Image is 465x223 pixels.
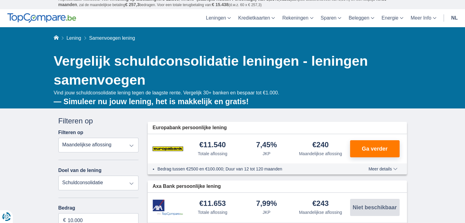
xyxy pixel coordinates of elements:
[345,9,378,27] a: Beleggen
[448,9,461,27] a: nl
[54,97,249,106] b: — Simuleer nu jouw lening, het is makkelijk en gratis!
[58,116,139,126] div: Filteren op
[256,200,277,208] div: 7,99%
[202,9,234,27] a: Leningen
[58,168,101,173] label: Doel van de lening
[407,9,440,27] a: Meer Info
[153,199,183,216] img: product.pl.alt Axa Bank
[157,166,346,172] li: Bedrag tussen €2500 en €100.000; Duur van 12 tot 120 maanden
[362,146,387,152] span: Ga verder
[263,209,271,215] div: JKP
[153,141,183,156] img: product.pl.alt Europabank
[54,52,407,90] h1: Vergelijk schuldconsolidatie leningen - leningen samenvoegen
[7,13,76,23] img: TopCompare
[364,166,402,171] button: Meer details
[199,200,226,208] div: €11.653
[312,200,329,208] div: €243
[368,167,397,171] span: Meer details
[299,151,342,157] div: Maandelijkse aflossing
[350,199,400,216] button: Niet beschikbaar
[66,35,81,41] a: Lening
[54,35,59,41] a: Home
[312,141,329,149] div: €240
[234,9,279,27] a: Kredietkaarten
[198,209,227,215] div: Totale aflossing
[198,151,227,157] div: Totale aflossing
[352,205,397,210] span: Niet beschikbaar
[54,90,407,107] div: Vind jouw schuldconsolidatie lening tegen de laagste rente. Vergelijk 30+ banken en bespaar tot €...
[58,130,83,135] label: Filteren op
[153,183,221,190] span: Axa Bank persoonlijke lening
[58,205,139,211] label: Bedrag
[378,9,407,27] a: Energie
[317,9,345,27] a: Sparen
[212,2,229,7] span: € 15.438
[153,124,227,131] span: Europabank persoonlijke lening
[89,35,135,41] span: Samenvoegen lening
[263,151,271,157] div: JKP
[279,9,317,27] a: Rekeningen
[256,141,277,149] div: 7,45%
[299,209,342,215] div: Maandelijkse aflossing
[199,141,226,149] div: €11.540
[350,140,400,157] button: Ga verder
[125,2,139,7] span: € 257,3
